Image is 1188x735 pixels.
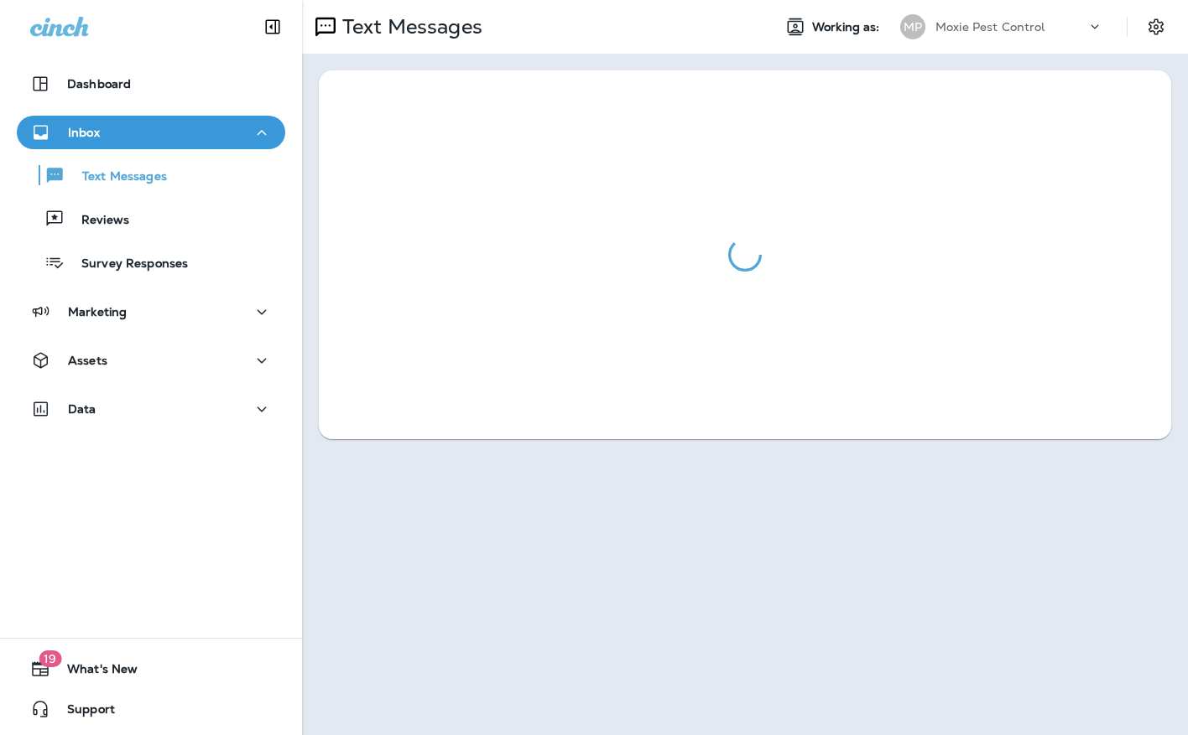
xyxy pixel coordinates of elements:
p: Survey Responses [65,256,188,272]
button: Support [17,692,285,726]
button: Marketing [17,295,285,329]
button: Settings [1141,12,1171,42]
button: Reviews [17,201,285,236]
p: Marketing [68,305,127,318]
p: Text Messages [65,169,167,185]
p: Dashboard [67,77,131,91]
div: MP [900,14,925,39]
p: Moxie Pest Control [935,20,1045,34]
button: Inbox [17,116,285,149]
span: 19 [39,650,61,667]
button: 19What's New [17,652,285,686]
button: Assets [17,344,285,377]
button: Data [17,392,285,426]
span: What's New [50,662,138,682]
button: Survey Responses [17,245,285,280]
p: Assets [68,354,107,367]
p: Data [68,402,96,416]
button: Text Messages [17,158,285,193]
span: Working as: [812,20,883,34]
button: Collapse Sidebar [249,10,296,44]
p: Inbox [68,126,100,139]
p: Reviews [65,213,129,229]
p: Text Messages [336,14,482,39]
span: Support [50,702,115,722]
button: Dashboard [17,67,285,101]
